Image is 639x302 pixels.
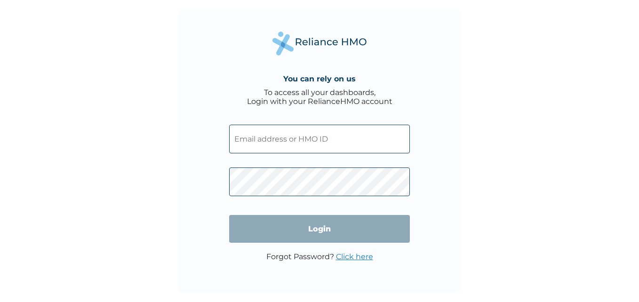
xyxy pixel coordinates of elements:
h4: You can rely on us [283,74,356,83]
a: Click here [336,252,373,261]
div: To access all your dashboards, Login with your RelianceHMO account [247,88,392,106]
p: Forgot Password? [266,252,373,261]
img: Reliance Health's Logo [272,32,367,56]
input: Login [229,215,410,243]
input: Email address or HMO ID [229,125,410,153]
